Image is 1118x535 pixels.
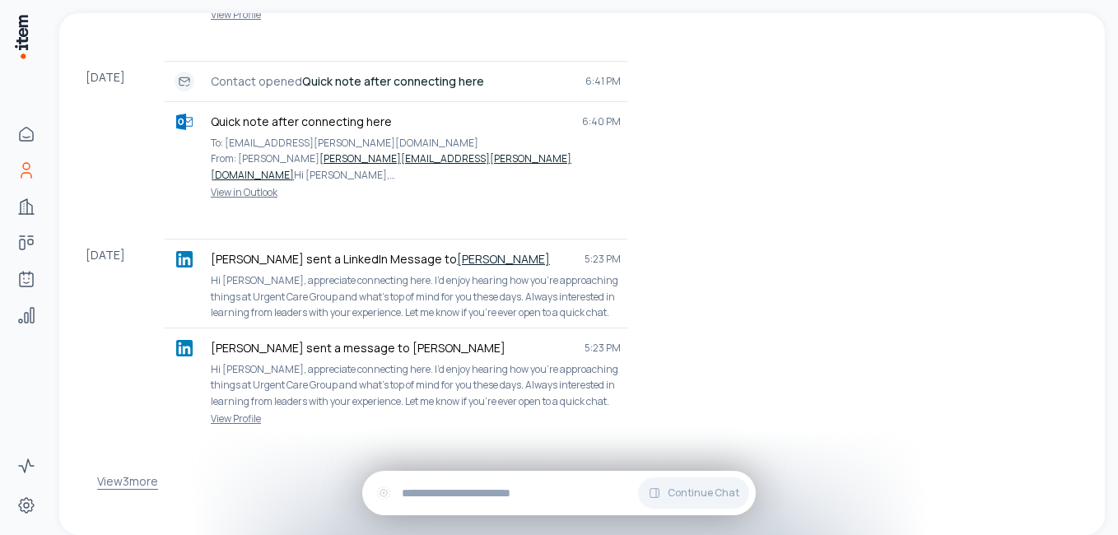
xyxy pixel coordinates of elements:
[171,8,621,21] a: View Profile
[668,486,739,500] span: Continue Chat
[10,154,43,187] a: People
[211,251,571,267] p: [PERSON_NAME] sent a LinkedIn Message to
[10,449,43,482] a: Activity
[638,477,749,509] button: Continue Chat
[10,118,43,151] a: Home
[211,340,571,356] p: [PERSON_NAME] sent a message to [PERSON_NAME]
[10,190,43,223] a: Companies
[10,299,43,332] a: Analytics
[302,73,484,89] strong: Quick note after connecting here
[211,73,572,90] p: Contact opened
[176,251,193,267] img: linkedin logo
[86,61,165,207] div: [DATE]
[585,253,621,266] span: 5:23 PM
[211,151,571,182] a: [PERSON_NAME][EMAIL_ADDRESS][PERSON_NAME][DOMAIN_NAME]
[362,471,756,515] div: Continue Chat
[176,340,193,356] img: linkedin logo
[97,465,158,498] button: View3more
[585,75,621,88] span: 6:41 PM
[10,489,43,522] a: Settings
[582,115,621,128] span: 6:40 PM
[171,186,621,199] a: View in Outlook
[10,263,43,295] a: Agents
[585,342,621,355] span: 5:23 PM
[176,114,193,130] img: outlook logo
[86,239,165,432] div: [DATE]
[211,114,569,130] p: Quick note after connecting here
[211,135,621,184] p: To: [EMAIL_ADDRESS][PERSON_NAME][DOMAIN_NAME] From: [PERSON_NAME] Hi [PERSON_NAME],
[211,361,621,410] p: Hi [PERSON_NAME], appreciate connecting here. I’d enjoy hearing how you’re approaching things at ...
[171,412,621,426] a: View Profile
[457,251,550,267] a: [PERSON_NAME]
[10,226,43,259] a: Deals
[13,13,30,60] img: Item Brain Logo
[211,272,621,321] p: Hi [PERSON_NAME], appreciate connecting here. I’d enjoy hearing how you’re approaching things at ...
